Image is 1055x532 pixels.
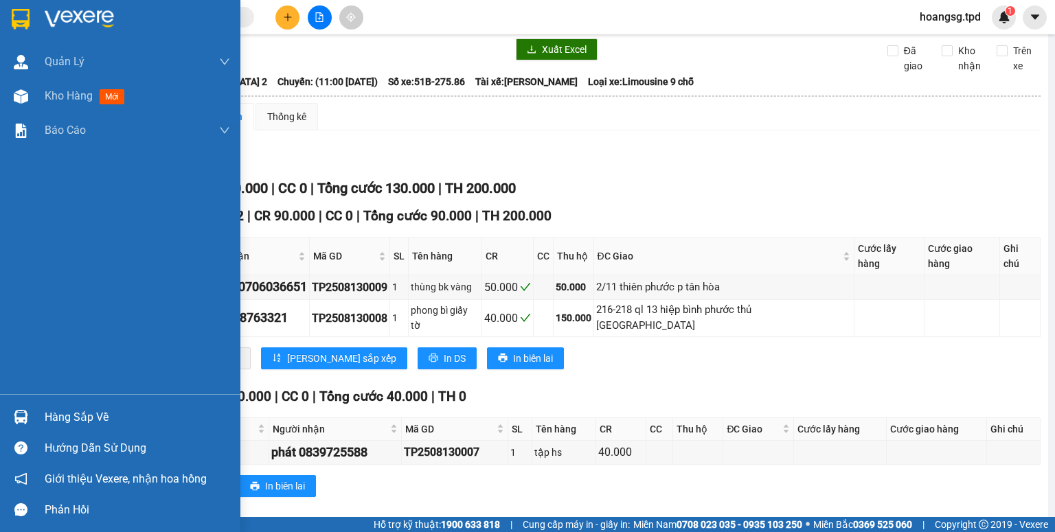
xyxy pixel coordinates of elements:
span: [PERSON_NAME] sắp xếp [287,351,396,366]
span: | [271,180,275,196]
span: Đã giao [898,43,932,73]
th: CR [482,238,534,275]
span: ĐC Giao [727,421,780,437]
div: 1 [510,445,530,460]
span: notification [14,472,27,485]
div: 2/11 thiên phước p tân hòa [596,279,852,296]
th: SL [508,418,533,441]
span: Quản Lý [45,53,84,70]
div: tập hs [534,445,593,460]
span: question-circle [14,441,27,454]
img: icon-new-feature [998,11,1010,23]
div: 50.000 [556,279,591,294]
div: phong bì giấy tờ [411,303,479,333]
div: 40.000 [598,443,644,461]
span: Chuyến: (11:00 [DATE]) [277,74,378,89]
div: Hướng dẫn sử dụng [45,438,230,459]
td: TP2508130007 [402,441,508,465]
span: Mã GD [313,248,376,264]
th: Ghi chú [1000,238,1041,275]
button: downloadXuất Excel [516,38,598,60]
button: file-add [308,5,332,30]
th: CC [534,238,554,275]
th: Cước giao hàng [924,238,1001,275]
span: Trên xe [1008,43,1041,73]
span: TH 0 [438,389,466,404]
th: CC [646,418,672,441]
img: warehouse-icon [14,410,28,424]
span: download [527,45,536,56]
th: Cước lấy hàng [854,238,924,275]
span: | [319,208,322,224]
span: check [520,281,531,292]
button: sort-ascending[PERSON_NAME] sắp xếp [261,347,407,369]
button: printerIn DS [418,347,477,369]
strong: 1900 633 818 [441,519,500,530]
div: TP2508130007 [404,443,505,461]
span: Số xe: 51B-275.86 [388,74,465,89]
span: Mã GD [405,421,493,437]
img: warehouse-icon [14,55,28,69]
span: Xuất Excel [542,42,587,57]
div: thùng bk vàng [411,279,479,294]
span: hoangsg.tpd [909,8,992,25]
div: Phản hồi [45,500,230,520]
span: printer [250,481,260,492]
span: CC 0 [326,208,353,224]
span: | [431,389,435,404]
span: | [247,208,251,224]
span: printer [429,353,438,364]
img: warehouse-icon [14,89,28,104]
th: CR [596,418,647,441]
span: TH 200.000 [445,180,516,196]
span: CR 90.000 [254,208,315,224]
div: 150.000 [556,310,591,325]
button: printerIn biên lai [487,347,564,369]
span: Cung cấp máy in - giấy in: [523,517,630,532]
span: Kho nhận [953,43,986,73]
span: | [475,208,479,224]
span: CC 0 [278,180,307,196]
th: Ghi chú [987,418,1041,441]
span: Người nhận [197,248,295,264]
span: Tổng cước 40.000 [319,389,428,404]
div: TP2508130008 [312,310,387,327]
div: 40.000 [484,310,531,327]
span: down [219,125,230,136]
div: linh 0918763321 [196,308,307,327]
span: | [313,389,316,404]
span: | [922,517,924,532]
span: Tổng cước 130.000 [317,180,435,196]
span: Báo cáo [45,122,86,139]
button: aim [339,5,363,30]
strong: 0708 023 035 - 0935 103 250 [677,519,802,530]
span: In DS [444,351,466,366]
td: TP2508130008 [310,300,390,337]
span: Giới thiệu Vexere, nhận hoa hồng [45,470,207,487]
span: down [219,56,230,67]
th: Thu hộ [554,238,594,275]
div: 216-218 ql 13 hiệp bình phước thủ [GEOGRAPHIC_DATA] [596,302,852,334]
div: 50.000 [484,279,531,296]
span: check [520,312,531,323]
button: plus [275,5,299,30]
div: phát 0839725588 [271,443,400,462]
span: caret-down [1029,11,1041,23]
th: Thu hộ [673,418,724,441]
span: 1 [1008,6,1012,16]
div: Thống kê [267,109,306,124]
span: Miền Nam [633,517,802,532]
strong: 0369 525 060 [853,519,912,530]
span: | [275,389,278,404]
span: printer [498,353,508,364]
button: caret-down [1023,5,1047,30]
th: Cước giao hàng [887,418,987,441]
span: Miền Bắc [813,517,912,532]
span: copyright [979,520,988,529]
span: plus [283,12,293,22]
span: mới [100,89,124,104]
div: TP2508130009 [312,279,387,296]
div: Hàng sắp về [45,407,230,428]
th: SL [390,238,409,275]
td: TP2508130009 [310,275,390,299]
